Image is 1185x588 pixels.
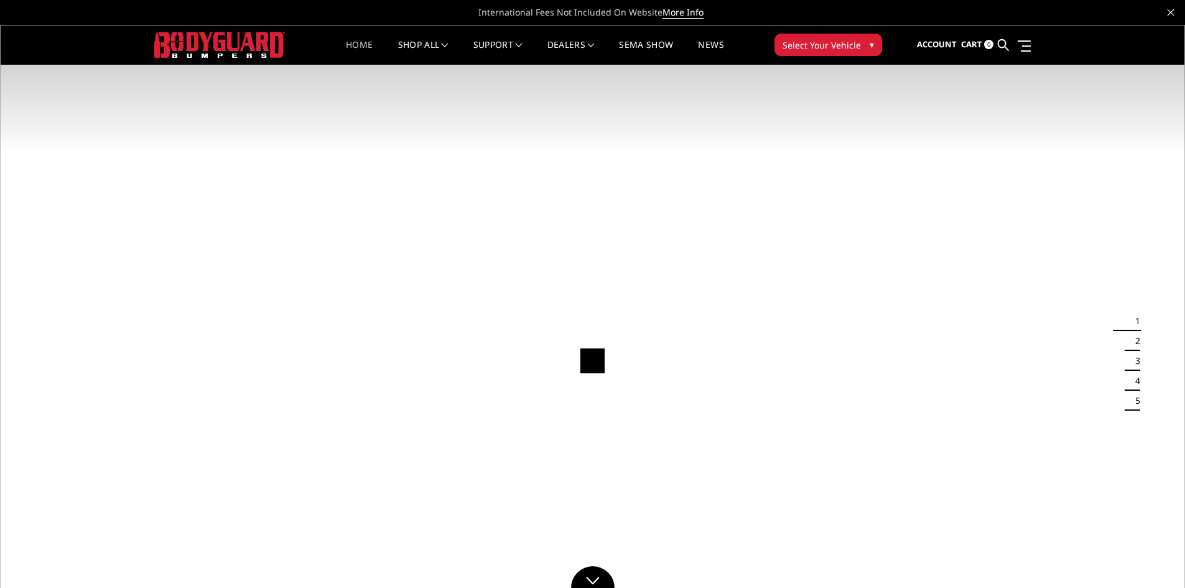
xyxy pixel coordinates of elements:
a: SEMA Show [619,40,673,65]
a: Dealers [547,40,595,65]
button: Select Your Vehicle [774,34,882,56]
span: Select Your Vehicle [783,39,861,52]
a: Support [473,40,523,65]
a: Account [917,28,957,62]
a: More Info [662,6,704,19]
button: 5 of 5 [1128,391,1140,411]
button: 4 of 5 [1128,371,1140,391]
span: Cart [961,39,982,50]
a: News [698,40,723,65]
button: 2 of 5 [1128,331,1140,351]
a: Cart 0 [961,28,993,62]
button: 1 of 5 [1128,311,1140,331]
span: Account [917,39,957,50]
a: shop all [398,40,448,65]
img: BODYGUARD BUMPERS [154,32,285,57]
a: Home [346,40,373,65]
button: 3 of 5 [1128,351,1140,371]
span: ▾ [870,38,874,51]
a: Click to Down [571,566,615,588]
span: 0 [984,40,993,49]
